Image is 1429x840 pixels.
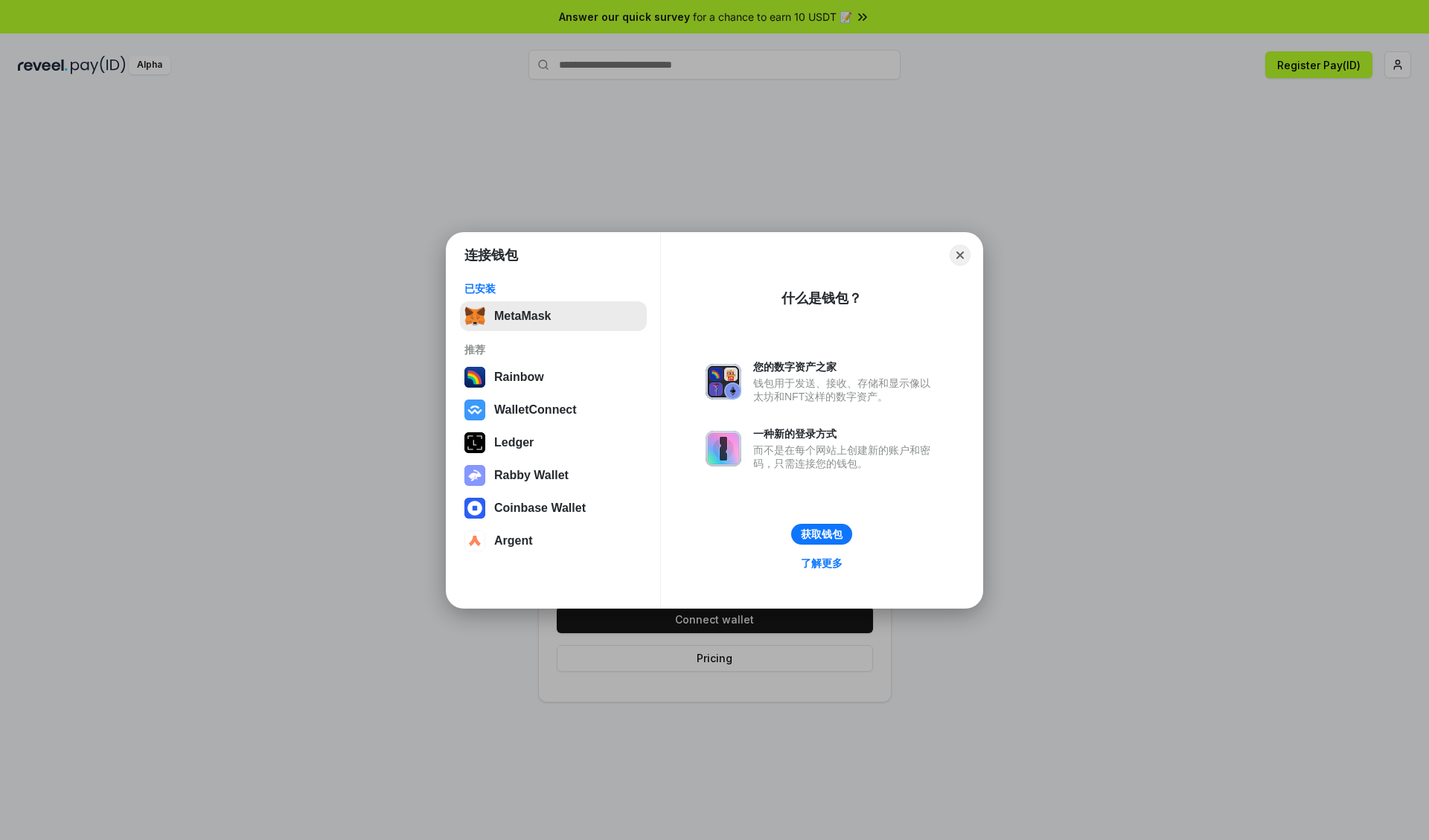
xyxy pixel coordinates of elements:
[464,465,485,486] img: svg+xml,%3Csvg%20xmlns%3D%22http%3A%2F%2Fwww.w3.org%2F2000%2Fsvg%22%20fill%3D%22none%22%20viewBox...
[801,528,843,541] div: 获取钱包
[494,371,544,384] div: Rainbow
[464,343,642,356] div: 推荐
[753,443,938,470] div: 而不是在每个网站上创建新的账户和密码，只需连接您的钱包。
[706,364,741,400] img: svg+xml,%3Csvg%20xmlns%3D%22http%3A%2F%2Fwww.w3.org%2F2000%2Fsvg%22%20fill%3D%22none%22%20viewBox...
[464,246,518,264] h1: 连接钱包
[464,367,485,388] img: svg+xml,%3Csvg%20width%3D%22120%22%20height%3D%22120%22%20viewBox%3D%220%200%20120%20120%22%20fil...
[706,431,741,467] img: svg+xml,%3Csvg%20xmlns%3D%22http%3A%2F%2Fwww.w3.org%2F2000%2Fsvg%22%20fill%3D%22none%22%20viewBox...
[494,310,551,323] div: MetaMask
[460,461,647,490] button: Rabby Wallet
[460,301,647,331] button: MetaMask
[460,493,647,523] button: Coinbase Wallet
[464,400,485,420] img: svg+xml,%3Csvg%20width%3D%2228%22%20height%3D%2228%22%20viewBox%3D%220%200%2028%2028%22%20fill%3D...
[464,498,485,519] img: svg+xml,%3Csvg%20width%3D%2228%22%20height%3D%2228%22%20viewBox%3D%220%200%2028%2028%22%20fill%3D...
[464,306,485,327] img: svg+xml,%3Csvg%20fill%3D%22none%22%20height%3D%2233%22%20viewBox%3D%220%200%2035%2033%22%20width%...
[464,432,485,453] img: svg+xml,%3Csvg%20xmlns%3D%22http%3A%2F%2Fwww.w3.org%2F2000%2Fsvg%22%20width%3D%2228%22%20height%3...
[464,282,642,295] div: 已安装
[494,534,533,548] div: Argent
[460,395,647,425] button: WalletConnect
[494,469,569,482] div: Rabby Wallet
[950,245,971,266] button: Close
[494,436,534,449] div: Ledger
[753,427,938,440] div: 一种新的登录方式
[791,524,852,545] button: 获取钱包
[494,501,586,515] div: Coinbase Wallet
[753,376,938,403] div: 钱包用于发送、接收、存储和显示像以太坊和NFT这样的数字资产。
[464,530,485,551] img: svg+xml,%3Csvg%20width%3D%2228%22%20height%3D%2228%22%20viewBox%3D%220%200%2028%2028%22%20fill%3D...
[781,289,862,307] div: 什么是钱包？
[753,360,938,373] div: 您的数字资产之家
[792,554,851,573] a: 了解更多
[460,362,647,392] button: Rainbow
[460,428,647,458] button: Ledger
[460,526,647,556] button: Argent
[801,557,843,570] div: 了解更多
[494,403,577,417] div: WalletConnect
